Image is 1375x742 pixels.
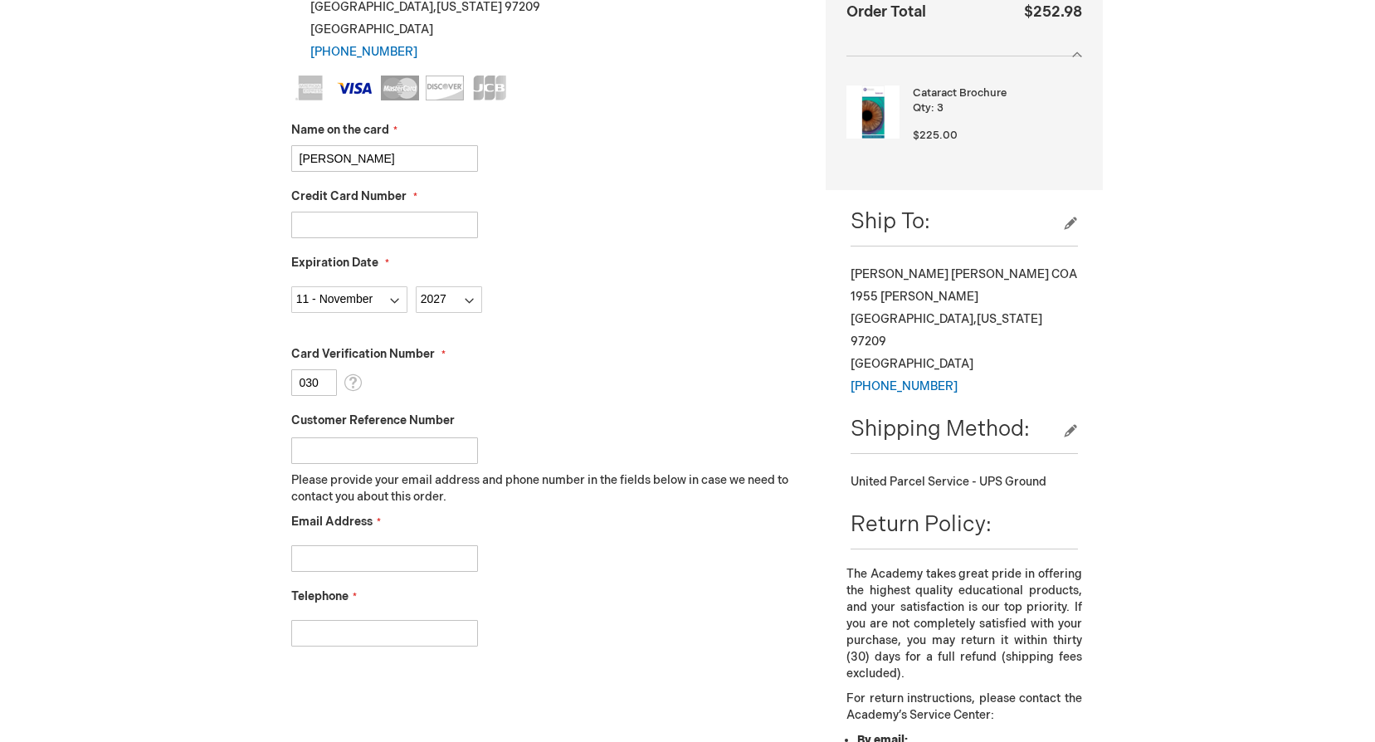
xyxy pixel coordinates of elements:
span: Card Verification Number [291,347,435,361]
span: Qty [913,101,931,115]
img: MasterCard [381,76,419,100]
span: United Parcel Service - UPS Ground [851,475,1046,489]
img: JCB [471,76,509,100]
div: [PERSON_NAME] [PERSON_NAME] COA 1955 [PERSON_NAME] [GEOGRAPHIC_DATA] , 97209 [GEOGRAPHIC_DATA] [851,263,1077,398]
input: Credit Card Number [291,212,478,238]
span: Telephone [291,589,349,603]
span: $252.98 [1024,3,1082,21]
strong: Cataract Brochure [913,85,1077,101]
span: Expiration Date [291,256,378,270]
p: For return instructions, please contact the Academy’s Service Center: [846,691,1081,724]
img: Discover [426,76,464,100]
span: 3 [937,101,943,115]
img: Visa [336,76,374,100]
span: Name on the card [291,123,389,137]
iframe: reCAPTCHA [273,673,525,738]
p: Please provide your email address and phone number in the fields below in case we need to contact... [291,472,802,505]
span: Customer Reference Number [291,413,455,427]
span: Ship To: [851,209,930,235]
span: Email Address [291,515,373,529]
p: The Academy takes great pride in offering the highest quality educational products, and your sati... [846,566,1081,682]
img: American Express [291,76,329,100]
img: Cataract Brochure [846,85,900,139]
span: Shipping Method: [851,417,1030,442]
a: [PHONE_NUMBER] [851,379,958,393]
span: Return Policy: [851,512,992,538]
a: [PHONE_NUMBER] [310,45,417,59]
span: [US_STATE] [977,312,1042,326]
span: Credit Card Number [291,189,407,203]
span: $225.00 [913,129,958,142]
input: Card Verification Number [291,369,337,396]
